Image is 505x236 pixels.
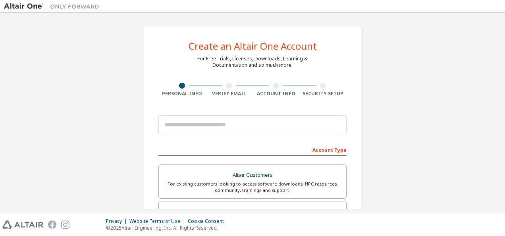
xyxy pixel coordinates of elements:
div: Privacy [106,218,129,224]
div: Account Info [252,91,300,97]
div: Verify Email [206,91,253,97]
div: Students [164,206,341,217]
div: For Free Trials, Licenses, Downloads, Learning & Documentation and so much more. [197,56,308,68]
p: © 2025 Altair Engineering, Inc. All Rights Reserved. [106,224,229,231]
div: Cookie Consent [188,218,229,224]
div: Create an Altair One Account [189,41,317,51]
div: Website Terms of Use [129,218,188,224]
img: altair_logo.svg [2,221,43,229]
img: facebook.svg [48,221,56,229]
div: Security Setup [300,91,347,97]
div: For existing customers looking to access software downloads, HPC resources, community, trainings ... [164,181,341,193]
img: Altair One [4,2,103,10]
div: Altair Customers [164,170,341,181]
div: Personal Info [158,91,206,97]
div: Account Type [158,143,347,156]
img: instagram.svg [61,221,69,229]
